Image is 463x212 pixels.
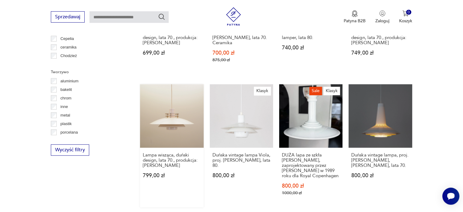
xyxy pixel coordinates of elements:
button: 0Koszyk [399,10,412,24]
img: Patyna - sklep z meblami i dekoracjami vintage [224,7,243,26]
h3: Lampa wisząca, duński design, lata 70., produkcja: [PERSON_NAME] [351,30,409,45]
p: bakelit [61,86,72,93]
p: Koszyk [399,18,412,24]
p: ceramika [61,44,77,51]
p: Patyna B2B [344,18,366,24]
img: Ikona koszyka [402,10,409,16]
button: Sprzedawaj [51,11,85,23]
h3: Duńska vintage lampa Viola, proj. [PERSON_NAME], lata 80. [212,153,270,168]
div: 0 [406,10,411,15]
p: 800,00 zł [351,173,409,178]
a: Lampa wisząca, duński design, lata 70., produkcja: DaniaLampa wisząca, duński design, lata 70., p... [140,84,203,207]
p: 700,00 zł [212,50,270,56]
a: Sprzedawaj [51,15,85,20]
p: Tworzywo [51,69,125,75]
a: Ikona medaluPatyna B2B [344,10,366,24]
h3: Lampa wisząca, duński design, lata 70., produkcja: [PERSON_NAME] [143,153,201,168]
p: inne [61,103,68,110]
h3: Lampa wisząca / żyrandol, [PERSON_NAME], lata 70. Ceramika [212,30,270,45]
button: Wyczyść filtry [51,144,89,156]
p: porcelana [61,129,78,136]
h3: DUŻA lapa ze szkła [PERSON_NAME], zaprojektowany przez [PERSON_NAME] w 1989 roku dla Royal Copenh... [282,153,340,178]
h3: Lampa wisząca, duński design, lata 70., produkcja: [PERSON_NAME] [143,30,201,45]
button: Szukaj [158,13,165,20]
p: 699,00 zł [143,50,201,56]
p: chrom [61,95,72,102]
p: Ćmielów [61,61,76,68]
p: Chodzież [61,52,77,59]
p: 800,00 zł [212,173,270,178]
iframe: Smartsupp widget button [442,188,459,205]
p: 799,00 zł [143,173,201,178]
a: KlasykDuńska vintage lampa Viola, proj. Kurt Wiborg, lata 80.Duńska vintage lampa Viola, proj. [P... [210,84,273,207]
p: metal [61,112,70,119]
p: plastik [61,120,72,127]
p: 740,00 zł [282,45,340,50]
img: Ikonka użytkownika [379,10,385,16]
img: Ikona medalu [352,10,358,17]
p: aluminium [61,78,79,84]
h3: Duńska vintage lampa Top-lamper, lata 80. [282,30,340,40]
button: Zaloguj [375,10,389,24]
button: Patyna B2B [344,10,366,24]
p: 875,00 zł [212,57,270,63]
p: 749,00 zł [351,50,409,56]
p: Zaloguj [375,18,389,24]
a: Duńska vintage lampa, proj. Bent Karlby, Schroder Kemi, lata 70.Duńska vintage lampa, proj. [PERS... [349,84,412,207]
p: Cepelia [61,35,74,42]
p: porcelit [61,138,73,144]
h3: Duńska vintage lampa, proj. [PERSON_NAME], [PERSON_NAME], lata 70. [351,153,409,168]
a: SaleKlasykDUŻA lapa ze szkła Holmegaard, zaprojektowany przez Sidse Wernera w 1989 roku dla Royal... [279,84,342,207]
p: 1000,00 zł [282,190,340,196]
p: 800,00 zł [282,183,340,189]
